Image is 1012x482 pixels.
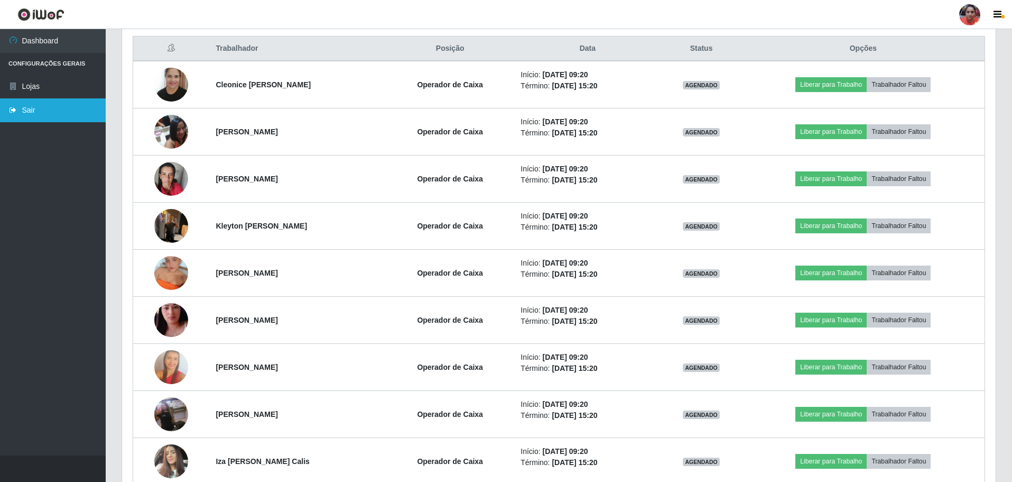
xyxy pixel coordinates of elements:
[543,306,588,314] time: [DATE] 09:20
[683,411,720,419] span: AGENDADO
[521,446,654,457] li: Início:
[154,290,188,350] img: 1754840116013.jpeg
[543,165,588,173] time: [DATE] 09:20
[386,37,514,61] th: Posição
[867,266,931,280] button: Trabalhador Faltou
[552,411,597,420] time: [DATE] 15:20
[521,116,654,128] li: Início:
[867,407,931,422] button: Trabalhador Faltou
[521,363,654,374] li: Término:
[417,222,483,230] strong: Operador de Caixa
[552,458,597,467] time: [DATE] 15:20
[209,37,386,61] th: Trabalhador
[417,80,483,89] strong: Operador de Caixa
[683,458,720,466] span: AGENDADO
[521,352,654,363] li: Início:
[417,457,483,466] strong: Operador de Caixa
[795,124,867,139] button: Liberar para Trabalho
[216,269,277,277] strong: [PERSON_NAME]
[683,175,720,184] span: AGENDADO
[216,316,277,324] strong: [PERSON_NAME]
[867,360,931,375] button: Trabalhador Faltou
[417,128,483,136] strong: Operador de Caixa
[543,212,588,220] time: [DATE] 09:20
[867,124,931,139] button: Trabalhador Faltou
[867,77,931,92] button: Trabalhador Faltou
[552,176,597,184] time: [DATE] 15:20
[521,399,654,410] li: Início:
[795,407,867,422] button: Liberar para Trabalho
[521,80,654,92] li: Término:
[795,219,867,233] button: Liberar para Trabalho
[543,353,588,361] time: [DATE] 09:20
[417,363,483,371] strong: Operador de Caixa
[543,259,588,267] time: [DATE] 09:20
[543,447,588,456] time: [DATE] 09:20
[683,128,720,137] span: AGENDADO
[521,305,654,316] li: Início:
[216,222,307,230] strong: Kleyton [PERSON_NAME]
[154,243,188,303] img: 1752205502080.jpeg
[216,80,311,89] strong: Cleonice [PERSON_NAME]
[795,266,867,280] button: Liberar para Trabalho
[216,363,277,371] strong: [PERSON_NAME]
[795,171,867,186] button: Liberar para Trabalho
[795,360,867,375] button: Liberar para Trabalho
[154,62,188,107] img: 1727450734629.jpeg
[867,454,931,469] button: Trabalhador Faltou
[543,400,588,408] time: [DATE] 09:20
[216,128,277,136] strong: [PERSON_NAME]
[742,37,985,61] th: Opções
[417,269,483,277] strong: Operador de Caixa
[683,222,720,231] span: AGENDADO
[521,457,654,468] li: Término:
[154,109,188,154] img: 1716827942776.jpeg
[521,211,654,222] li: Início:
[521,69,654,80] li: Início:
[521,269,654,280] li: Término:
[154,384,188,444] img: 1725070298663.jpeg
[154,203,188,248] img: 1755038431803.jpeg
[521,258,654,269] li: Início:
[216,175,277,183] strong: [PERSON_NAME]
[867,171,931,186] button: Trabalhador Faltou
[683,316,720,325] span: AGENDADO
[521,175,654,186] li: Término:
[521,222,654,233] li: Término:
[154,157,188,202] img: 1734191984880.jpeg
[154,342,188,393] img: 1757236208541.jpeg
[417,410,483,419] strong: Operador de Caixa
[795,77,867,92] button: Liberar para Trabalho
[552,81,597,90] time: [DATE] 15:20
[216,410,277,419] strong: [PERSON_NAME]
[514,37,661,61] th: Data
[795,313,867,328] button: Liberar para Trabalho
[417,175,483,183] strong: Operador de Caixa
[17,8,64,21] img: CoreUI Logo
[543,70,588,79] time: [DATE] 09:20
[543,117,588,126] time: [DATE] 09:20
[552,364,597,372] time: [DATE] 15:20
[216,457,309,466] strong: Iza [PERSON_NAME] Calis
[417,316,483,324] strong: Operador de Caixa
[521,410,654,421] li: Término:
[552,317,597,325] time: [DATE] 15:20
[521,316,654,327] li: Término:
[552,223,597,231] time: [DATE] 15:20
[867,313,931,328] button: Trabalhador Faltou
[683,363,720,372] span: AGENDADO
[552,270,597,278] time: [DATE] 15:20
[521,163,654,175] li: Início:
[683,81,720,89] span: AGENDADO
[795,454,867,469] button: Liberar para Trabalho
[552,129,597,137] time: [DATE] 15:20
[867,219,931,233] button: Trabalhador Faltou
[683,269,720,278] span: AGENDADO
[661,37,741,61] th: Status
[521,128,654,139] li: Término:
